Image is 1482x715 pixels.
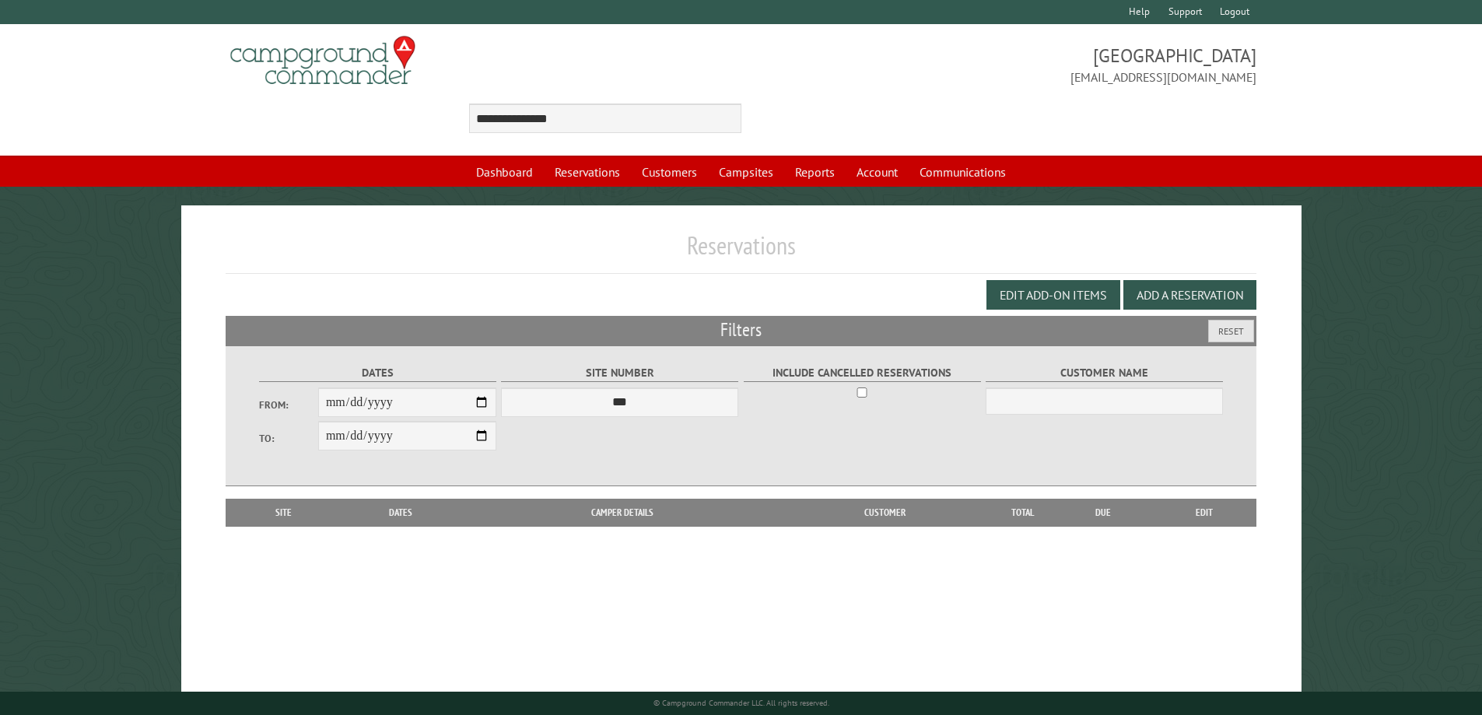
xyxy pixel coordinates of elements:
a: Dashboard [467,157,542,187]
a: Reports [786,157,844,187]
span: [GEOGRAPHIC_DATA] [EMAIL_ADDRESS][DOMAIN_NAME] [741,43,1257,86]
a: Campsites [709,157,783,187]
h2: Filters [226,316,1257,345]
label: Site Number [501,364,738,382]
a: Communications [910,157,1015,187]
label: To: [259,431,318,446]
a: Customers [632,157,706,187]
label: From: [259,398,318,412]
th: Camper Details [468,499,777,527]
button: Reset [1208,320,1254,342]
label: Include Cancelled Reservations [744,364,981,382]
a: Account [847,157,907,187]
a: Reservations [545,157,629,187]
th: Customer [777,499,992,527]
label: Customer Name [986,364,1223,382]
label: Dates [259,364,496,382]
h1: Reservations [226,230,1257,273]
th: Total [992,499,1054,527]
th: Site [233,499,335,527]
small: © Campground Commander LLC. All rights reserved. [653,698,829,708]
button: Add a Reservation [1123,280,1256,310]
button: Edit Add-on Items [986,280,1120,310]
th: Dates [335,499,468,527]
img: Campground Commander [226,30,420,91]
th: Due [1054,499,1152,527]
th: Edit [1152,499,1257,527]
